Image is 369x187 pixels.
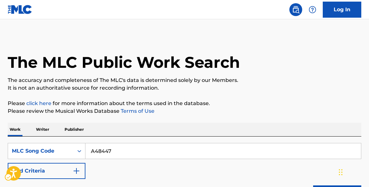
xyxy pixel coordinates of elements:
[119,108,154,114] a: Terms of Use
[85,143,361,159] input: Search...
[323,2,361,18] a: Log In
[26,100,51,106] a: click here
[339,163,343,182] div: Drag
[8,100,361,107] p: Please for more information about the terms used in the database.
[8,84,361,92] p: It is not an authoritative source for recording information.
[8,163,85,179] button: Add Criteria
[8,76,361,84] p: The accuracy and completeness of The MLC's data is determined solely by our Members.
[309,6,316,13] img: help
[8,123,22,136] p: Work
[63,123,86,136] p: Publisher
[292,6,300,13] img: search
[8,53,240,72] h1: The MLC Public Work Search
[337,156,369,187] iframe: Hubspot Iframe
[8,5,32,14] img: MLC Logo
[34,123,51,136] p: Writer
[73,167,80,175] img: 9d2ae6d4665cec9f34b9.svg
[12,147,70,155] div: MLC Song Code
[8,107,361,115] p: Please review the Musical Works Database
[337,156,369,187] div: Chat Widget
